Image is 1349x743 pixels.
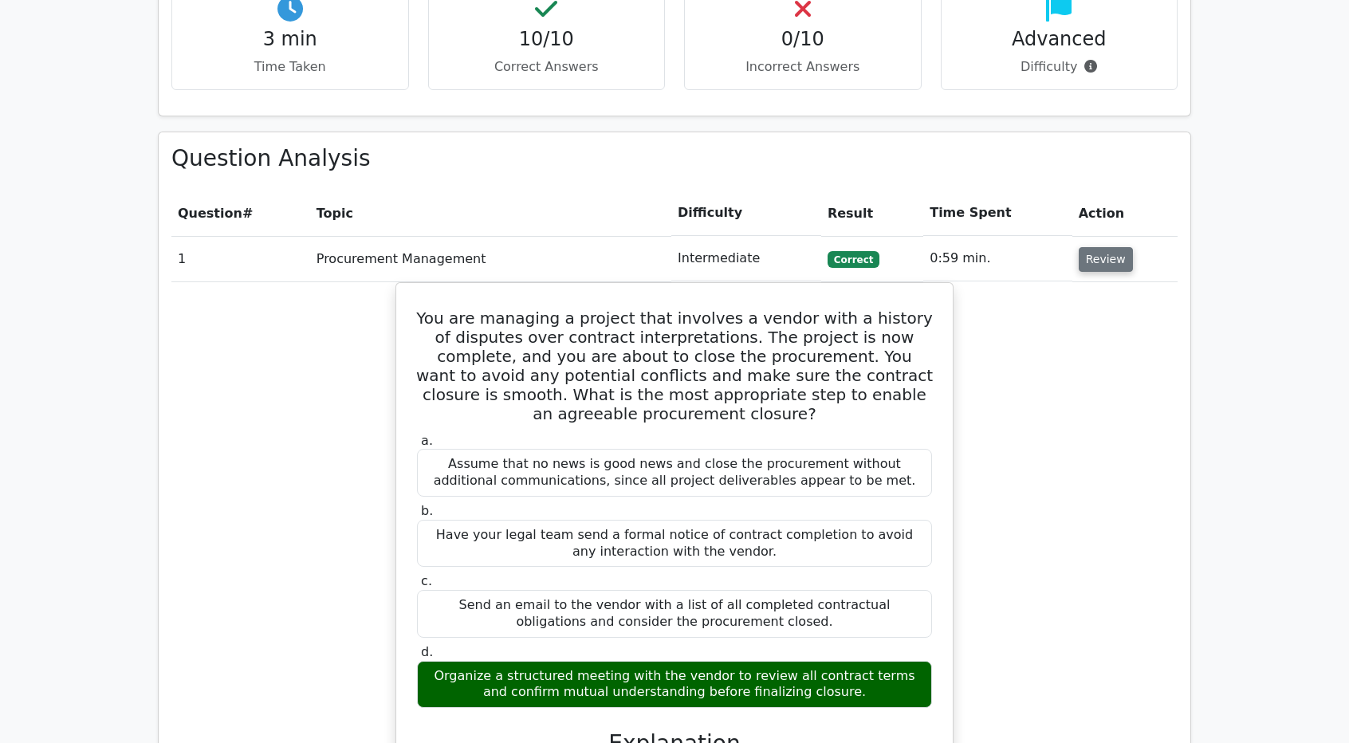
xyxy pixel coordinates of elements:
p: Incorrect Answers [698,57,908,77]
h4: 3 min [185,28,395,51]
th: # [171,191,310,236]
span: Correct [828,251,879,267]
h3: Question Analysis [171,145,1178,172]
td: 0:59 min. [923,236,1072,281]
th: Topic [310,191,671,236]
span: Question [178,206,242,221]
p: Correct Answers [442,57,652,77]
h5: You are managing a project that involves a vendor with a history of disputes over contract interp... [415,309,934,423]
h4: Advanced [954,28,1165,51]
th: Action [1072,191,1178,236]
td: 1 [171,236,310,281]
span: c. [421,573,432,588]
th: Time Spent [923,191,1072,236]
div: Organize a structured meeting with the vendor to review all contract terms and confirm mutual und... [417,661,932,709]
span: d. [421,644,433,659]
h4: 0/10 [698,28,908,51]
div: Send an email to the vendor with a list of all completed contractual obligations and consider the... [417,590,932,638]
th: Result [821,191,923,236]
td: Procurement Management [310,236,671,281]
p: Difficulty [954,57,1165,77]
td: Intermediate [671,236,821,281]
button: Review [1079,247,1133,272]
div: Assume that no news is good news and close the procurement without additional communications, sin... [417,449,932,497]
p: Time Taken [185,57,395,77]
div: Have your legal team send a formal notice of contract completion to avoid any interaction with th... [417,520,932,568]
span: a. [421,433,433,448]
th: Difficulty [671,191,821,236]
h4: 10/10 [442,28,652,51]
span: b. [421,503,433,518]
